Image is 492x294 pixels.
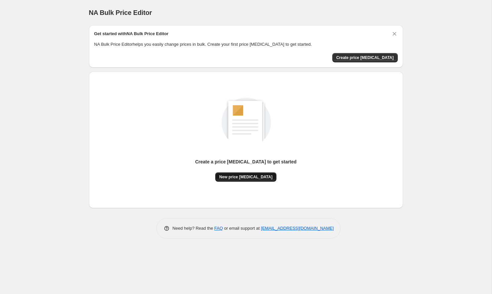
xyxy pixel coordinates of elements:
p: NA Bulk Price Editor helps you easily change prices in bulk. Create your first price [MEDICAL_DAT... [94,41,398,48]
a: [EMAIL_ADDRESS][DOMAIN_NAME] [261,226,334,231]
span: or email support at [223,226,261,231]
button: New price [MEDICAL_DATA] [215,172,276,182]
a: FAQ [214,226,223,231]
button: Dismiss card [391,30,398,37]
p: Create a price [MEDICAL_DATA] to get started [195,158,297,165]
button: Create price change job [332,53,398,62]
span: New price [MEDICAL_DATA] [219,174,272,180]
h2: Get started with NA Bulk Price Editor [94,30,169,37]
span: Need help? Read the [173,226,215,231]
span: Create price [MEDICAL_DATA] [336,55,394,60]
span: NA Bulk Price Editor [89,9,152,16]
